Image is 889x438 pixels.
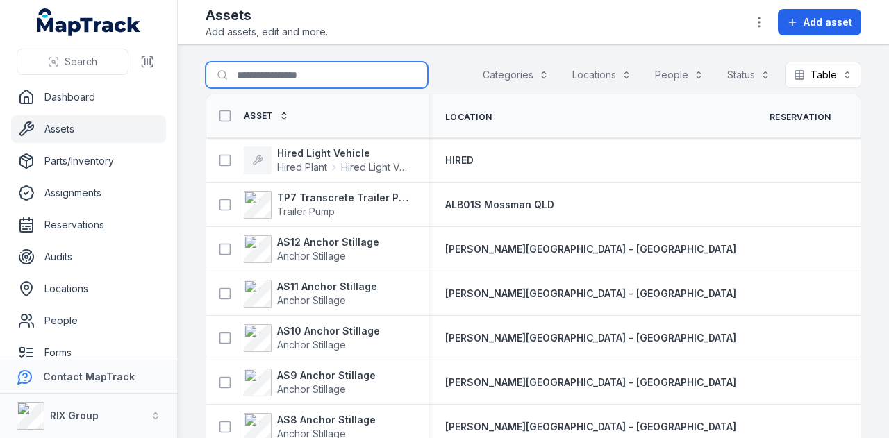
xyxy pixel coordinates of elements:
[445,243,736,255] span: [PERSON_NAME][GEOGRAPHIC_DATA] - [GEOGRAPHIC_DATA]
[445,199,554,210] span: ALB01S Mossman QLD
[65,55,97,69] span: Search
[718,62,779,88] button: Status
[17,49,128,75] button: Search
[11,307,166,335] a: People
[11,339,166,367] a: Forms
[778,9,861,35] button: Add asset
[277,294,346,306] span: Anchor Stillage
[804,15,852,29] span: Add asset
[445,287,736,301] a: [PERSON_NAME][GEOGRAPHIC_DATA] - [GEOGRAPHIC_DATA]
[277,160,327,174] span: Hired Plant
[43,371,135,382] strong: Contact MapTrack
[206,25,328,39] span: Add assets, edit and more.
[244,280,377,308] a: AS11 Anchor StillageAnchor Stillage
[445,112,492,123] span: Location
[445,242,736,256] a: [PERSON_NAME][GEOGRAPHIC_DATA] - [GEOGRAPHIC_DATA]
[11,211,166,239] a: Reservations
[11,275,166,303] a: Locations
[277,413,376,427] strong: AS8 Anchor Stillage
[244,235,379,263] a: AS12 Anchor StillageAnchor Stillage
[445,376,736,389] a: [PERSON_NAME][GEOGRAPHIC_DATA] - [GEOGRAPHIC_DATA]
[277,369,376,382] strong: AS9 Anchor Stillage
[50,410,99,421] strong: RIX Group
[445,376,736,388] span: [PERSON_NAME][GEOGRAPHIC_DATA] - [GEOGRAPHIC_DATA]
[445,153,474,167] a: HIRED
[277,146,412,160] strong: Hired Light Vehicle
[244,146,412,174] a: Hired Light VehicleHired PlantHired Light Vehicle
[11,179,166,207] a: Assignments
[37,8,141,36] a: MapTrack
[244,110,274,121] span: Asset
[341,160,412,174] span: Hired Light Vehicle
[11,115,166,143] a: Assets
[445,287,736,299] span: [PERSON_NAME][GEOGRAPHIC_DATA] - [GEOGRAPHIC_DATA]
[277,250,346,262] span: Anchor Stillage
[646,62,713,88] button: People
[244,191,412,219] a: TP7 Transcrete Trailer PumpTrailer Pump
[11,83,166,111] a: Dashboard
[445,332,736,344] span: [PERSON_NAME][GEOGRAPHIC_DATA] - [GEOGRAPHIC_DATA]
[277,339,346,351] span: Anchor Stillage
[206,6,328,25] h2: Assets
[277,280,377,294] strong: AS11 Anchor Stillage
[11,243,166,271] a: Audits
[474,62,558,88] button: Categories
[445,198,554,212] a: ALB01S Mossman QLD
[244,324,380,352] a: AS10 Anchor StillageAnchor Stillage
[244,369,376,396] a: AS9 Anchor StillageAnchor Stillage
[770,112,831,123] span: Reservation
[785,62,861,88] button: Table
[277,235,379,249] strong: AS12 Anchor Stillage
[244,110,289,121] a: Asset
[277,324,380,338] strong: AS10 Anchor Stillage
[445,421,736,432] span: [PERSON_NAME][GEOGRAPHIC_DATA] - [GEOGRAPHIC_DATA]
[445,420,736,434] a: [PERSON_NAME][GEOGRAPHIC_DATA] - [GEOGRAPHIC_DATA]
[277,205,335,217] span: Trailer Pump
[11,147,166,175] a: Parts/Inventory
[445,154,474,166] span: HIRED
[277,191,412,205] strong: TP7 Transcrete Trailer Pump
[445,331,736,345] a: [PERSON_NAME][GEOGRAPHIC_DATA] - [GEOGRAPHIC_DATA]
[277,383,346,395] span: Anchor Stillage
[563,62,640,88] button: Locations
